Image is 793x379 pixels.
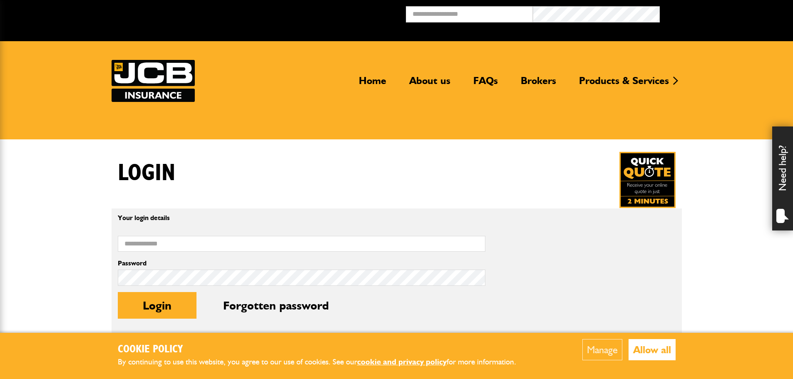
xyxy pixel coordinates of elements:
[772,126,793,230] div: Need help?
[353,74,393,94] a: Home
[573,74,675,94] a: Products & Services
[619,152,676,208] a: Get your insurance quote in just 2-minutes
[198,292,354,319] button: Forgotten password
[629,339,676,360] button: Allow all
[118,159,175,187] h1: Login
[118,260,485,267] label: Password
[403,74,457,94] a: About us
[118,215,485,221] p: Your login details
[619,152,676,208] img: Quick Quote
[112,60,195,102] img: JCB Insurance Services logo
[467,74,504,94] a: FAQs
[118,356,530,369] p: By continuing to use this website, you agree to our use of cookies. See our for more information.
[112,60,195,102] a: JCB Insurance Services
[118,292,196,319] button: Login
[118,343,530,356] h2: Cookie Policy
[660,6,787,19] button: Broker Login
[515,74,562,94] a: Brokers
[357,357,447,367] a: cookie and privacy policy
[582,339,622,360] button: Manage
